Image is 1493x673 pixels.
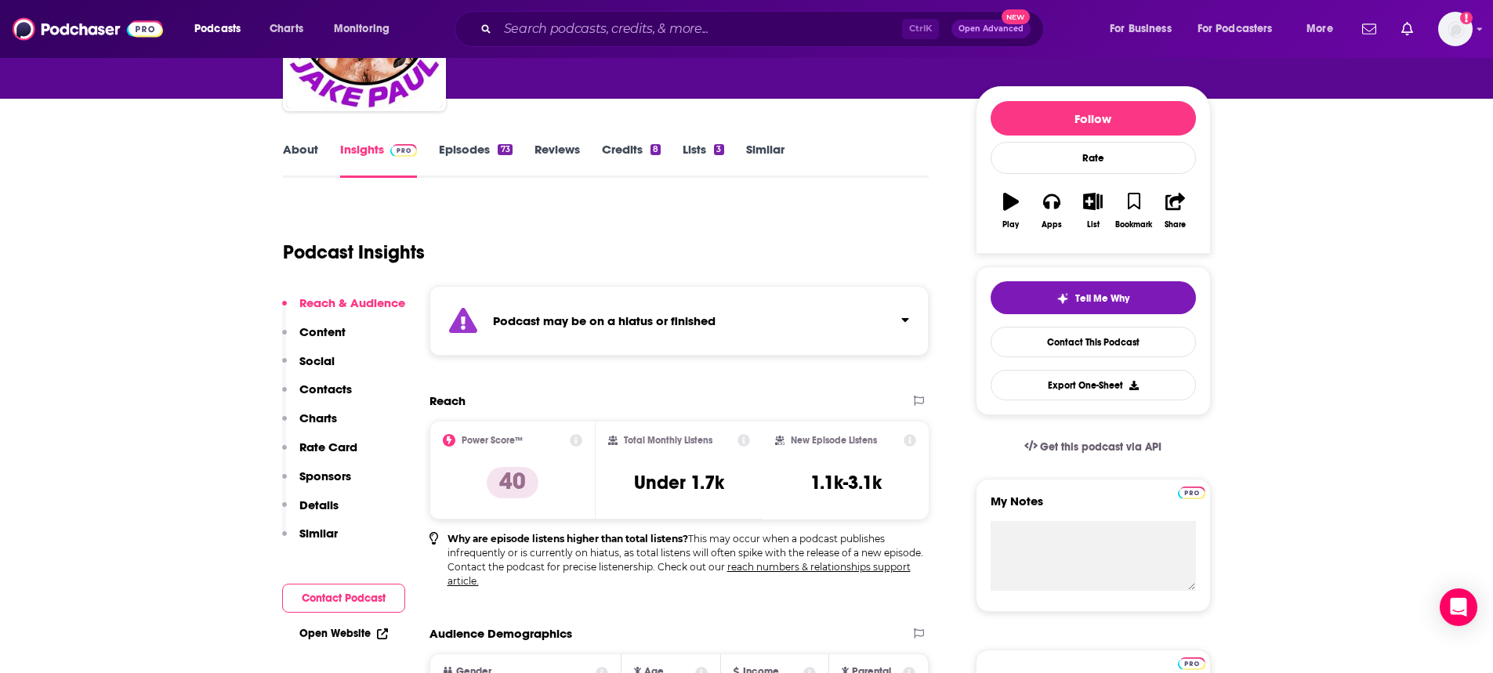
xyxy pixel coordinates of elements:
[991,327,1196,357] a: Contact This Podcast
[1296,16,1353,42] button: open menu
[448,561,911,587] a: reach numbers & relationships support article.
[1178,484,1205,499] a: Pro website
[991,142,1196,174] div: Rate
[299,324,346,339] p: Content
[282,498,339,526] button: Details
[299,411,337,425] p: Charts
[282,440,357,469] button: Rate Card
[323,16,410,42] button: open menu
[299,440,357,454] p: Rate Card
[1178,655,1205,670] a: Pro website
[299,295,405,310] p: Reach & Audience
[991,101,1196,136] button: Follow
[1187,16,1296,42] button: open menu
[493,313,716,328] strong: Podcast may be on a hiatus or finished
[1031,183,1072,239] button: Apps
[650,144,661,155] div: 8
[498,16,902,42] input: Search podcasts, credits, & more...
[299,469,351,483] p: Sponsors
[791,435,877,446] h2: New Episode Listens
[958,25,1024,33] span: Open Advanced
[1178,487,1205,499] img: Podchaser Pro
[1438,12,1473,46] button: Show profile menu
[299,498,339,512] p: Details
[1114,183,1154,239] button: Bookmark
[1460,12,1473,24] svg: Add a profile image
[1198,18,1273,40] span: For Podcasters
[1075,292,1129,305] span: Tell Me Why
[282,353,335,382] button: Social
[282,584,405,613] button: Contact Podcast
[991,370,1196,400] button: Export One-Sheet
[991,494,1196,521] label: My Notes
[498,144,512,155] div: 73
[194,18,241,40] span: Podcasts
[1042,220,1062,230] div: Apps
[283,241,425,264] h1: Podcast Insights
[282,469,351,498] button: Sponsors
[1438,12,1473,46] span: Logged in as RiverheadPublicity
[746,142,785,178] a: Similar
[334,18,390,40] span: Monitoring
[282,411,337,440] button: Charts
[1154,183,1195,239] button: Share
[448,533,688,545] b: Why are episode listens higher than total listens?
[282,526,338,555] button: Similar
[299,353,335,368] p: Social
[1002,220,1019,230] div: Play
[299,526,338,541] p: Similar
[1040,440,1161,454] span: Get this podcast via API
[714,144,723,155] div: 3
[602,142,661,178] a: Credits8
[810,471,882,494] h3: 1.1k-3.1k
[951,20,1031,38] button: Open AdvancedNew
[1356,16,1382,42] a: Show notifications dropdown
[390,144,418,157] img: Podchaser Pro
[283,142,318,178] a: About
[282,382,352,411] button: Contacts
[1115,220,1152,230] div: Bookmark
[634,471,724,494] h3: Under 1.7k
[1072,183,1113,239] button: List
[429,286,930,356] section: Click to expand status details
[1110,18,1172,40] span: For Business
[340,142,418,178] a: InsightsPodchaser Pro
[469,11,1059,47] div: Search podcasts, credits, & more...
[270,18,303,40] span: Charts
[259,16,313,42] a: Charts
[429,393,466,408] h2: Reach
[1056,292,1069,305] img: tell me why sparkle
[282,324,346,353] button: Content
[462,435,523,446] h2: Power Score™
[902,19,939,39] span: Ctrl K
[299,382,352,396] p: Contacts
[1178,657,1205,670] img: Podchaser Pro
[1087,220,1100,230] div: List
[299,627,388,640] a: Open Website
[991,183,1031,239] button: Play
[487,467,538,498] p: 40
[1438,12,1473,46] img: User Profile
[1002,9,1030,24] span: New
[991,281,1196,314] button: tell me why sparkleTell Me Why
[1165,220,1186,230] div: Share
[13,14,163,44] img: Podchaser - Follow, Share and Rate Podcasts
[448,532,930,588] p: This may occur when a podcast publishes infrequently or is currently on hiatus, as total listens ...
[683,142,723,178] a: Lists3
[282,295,405,324] button: Reach & Audience
[1306,18,1333,40] span: More
[183,16,261,42] button: open menu
[535,142,580,178] a: Reviews
[1099,16,1191,42] button: open menu
[439,142,512,178] a: Episodes73
[429,626,572,641] h2: Audience Demographics
[624,435,712,446] h2: Total Monthly Listens
[1012,428,1175,466] a: Get this podcast via API
[1395,16,1419,42] a: Show notifications dropdown
[1440,588,1477,626] div: Open Intercom Messenger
